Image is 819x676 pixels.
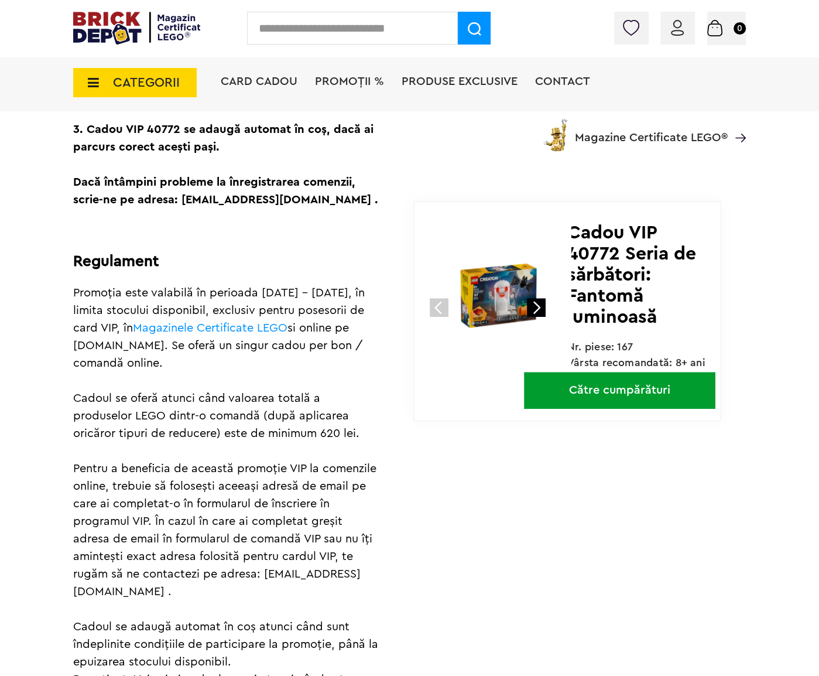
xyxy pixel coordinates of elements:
a: Card Cadou [221,76,297,87]
img: 40772-lego.jpg [420,217,577,374]
span: Cadou VIP 40772 Seria de sărbători: Fantomă luminoasă [567,223,696,326]
span: Magazine Certificate LEGO® [575,117,728,144]
a: Produse exclusive [402,76,518,87]
a: Magazinele Certificate LEGO [133,322,287,334]
h2: Regulament [73,252,381,270]
span: Vârsta recomandată: 8+ ani [567,357,705,368]
small: 0 [734,22,746,35]
a: Contact [535,76,590,87]
span: CATEGORII [113,76,180,89]
span: Nr. piese: 167 [567,342,633,352]
a: PROMOȚII % [315,76,384,87]
a: Magazine Certificate LEGO® [728,117,746,128]
a: Către cumpărături [524,372,715,409]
